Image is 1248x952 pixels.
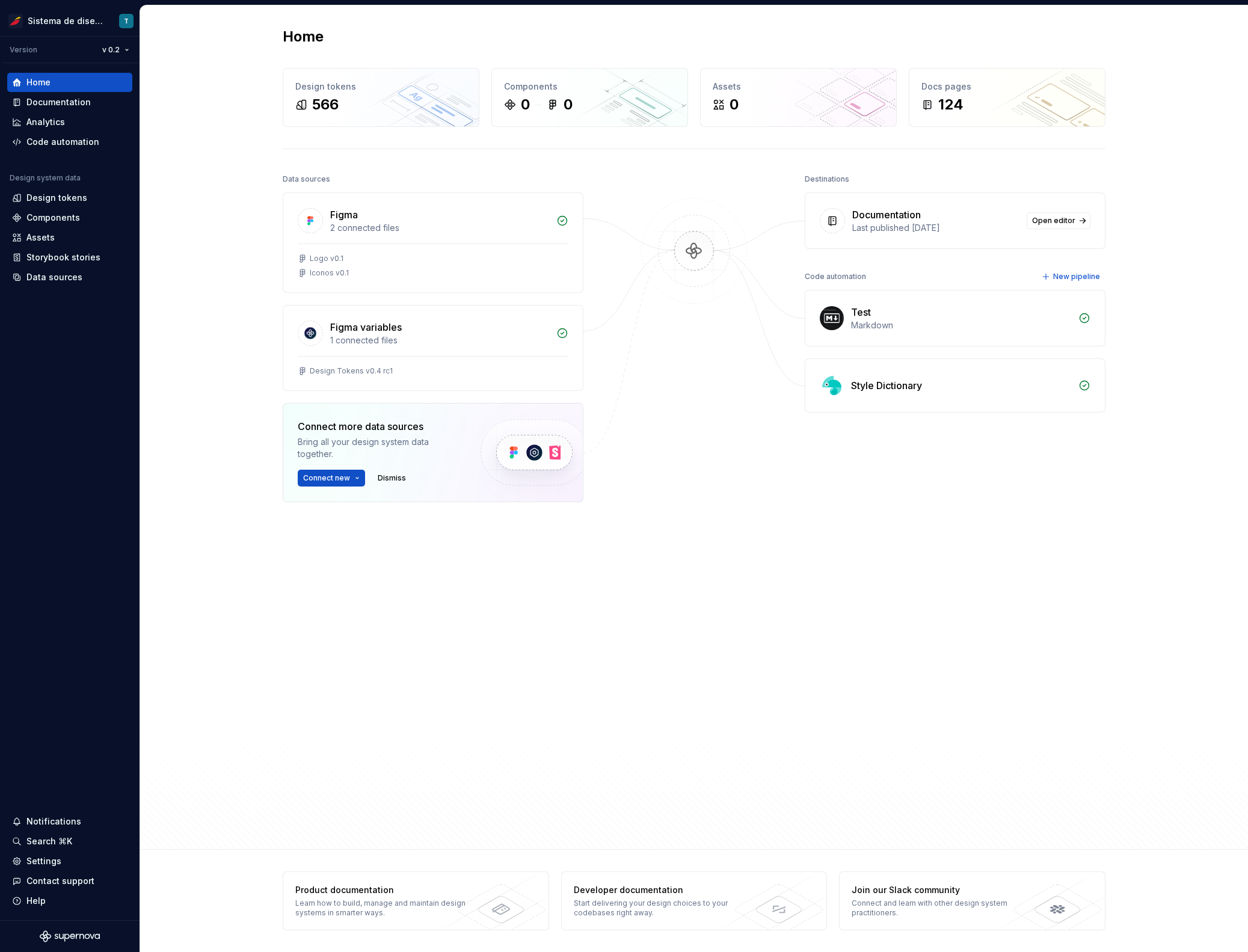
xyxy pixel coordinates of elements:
[283,871,549,930] a: Product documentationLearn how to build, manage and maintain design systems in smarter ways.
[1027,212,1090,229] a: Open editor
[909,68,1105,127] a: Docs pages124
[852,898,1027,918] div: Connect and learn with other design system practitioners.
[28,15,105,27] div: Sistema de diseño Iberia
[298,436,460,460] div: Bring all your design system data together.
[574,884,749,896] div: Developer documentation
[310,268,349,278] div: Iconos v0.1
[102,45,120,55] span: v 0.2
[10,45,37,55] div: Version
[298,419,460,434] div: Connect more data sources
[26,855,61,867] div: Settings
[283,171,330,188] div: Data sources
[504,81,675,93] div: Components
[851,305,871,319] div: Test
[372,470,411,487] button: Dismiss
[40,930,100,942] svg: Supernova Logo
[26,251,100,263] div: Storybook stories
[26,96,91,108] div: Documentation
[378,473,406,483] span: Dismiss
[26,271,82,283] div: Data sources
[574,898,749,918] div: Start delivering your design choices to your codebases right away.
[26,116,65,128] div: Analytics
[7,112,132,132] a: Analytics
[7,871,132,891] button: Contact support
[852,222,1019,234] div: Last published [DATE]
[1038,268,1105,285] button: New pipeline
[310,366,393,376] div: Design Tokens v0.4 rc1
[805,171,849,188] div: Destinations
[7,93,132,112] a: Documentation
[283,68,479,127] a: Design tokens566
[521,95,530,114] div: 0
[330,222,549,234] div: 2 connected files
[298,470,365,487] button: Connect new
[7,228,132,247] a: Assets
[283,305,583,391] a: Figma variables1 connected filesDesign Tokens v0.4 rc1
[852,884,1027,896] div: Join our Slack community
[7,188,132,207] a: Design tokens
[26,136,99,148] div: Code automation
[730,95,739,114] div: 0
[1032,216,1075,226] span: Open editor
[330,320,402,334] div: Figma variables
[7,208,132,227] a: Components
[310,254,343,263] div: Logo v0.1
[700,68,897,127] a: Assets0
[852,207,921,222] div: Documentation
[7,891,132,911] button: Help
[26,232,55,244] div: Assets
[564,95,573,114] div: 0
[97,41,135,58] button: v 0.2
[7,132,132,152] a: Code automation
[303,473,350,483] span: Connect new
[805,268,866,285] div: Code automation
[851,378,922,393] div: Style Dictionary
[283,192,583,293] a: Figma2 connected filesLogo v0.1Iconos v0.1
[2,8,137,34] button: Sistema de diseño IberiaT
[1053,272,1100,281] span: New pipeline
[7,73,132,92] a: Home
[851,319,1071,331] div: Markdown
[839,871,1105,930] a: Join our Slack communityConnect and learn with other design system practitioners.
[7,812,132,831] button: Notifications
[10,173,81,183] div: Design system data
[26,835,72,847] div: Search ⌘K
[7,248,132,267] a: Storybook stories
[26,192,87,204] div: Design tokens
[26,875,94,887] div: Contact support
[26,895,46,907] div: Help
[295,884,470,896] div: Product documentation
[295,898,470,918] div: Learn how to build, manage and maintain design systems in smarter ways.
[124,16,129,26] div: T
[330,207,358,222] div: Figma
[7,832,132,851] button: Search ⌘K
[713,81,884,93] div: Assets
[26,76,51,88] div: Home
[491,68,688,127] a: Components00
[330,334,549,346] div: 1 connected files
[938,95,964,114] div: 124
[312,95,339,114] div: 566
[26,815,81,828] div: Notifications
[561,871,828,930] a: Developer documentationStart delivering your design choices to your codebases right away.
[921,81,1093,93] div: Docs pages
[7,852,132,871] a: Settings
[7,268,132,287] a: Data sources
[8,14,23,28] img: 55604660-494d-44a9-beb2-692398e9940a.png
[295,81,467,93] div: Design tokens
[26,212,80,224] div: Components
[283,27,324,46] h2: Home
